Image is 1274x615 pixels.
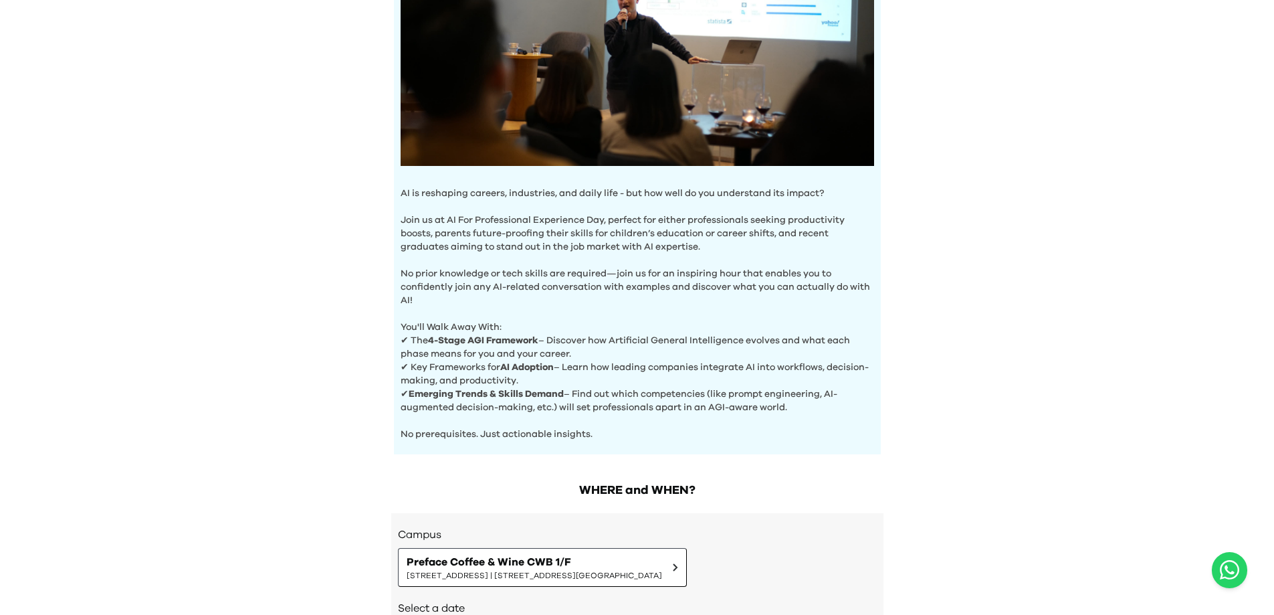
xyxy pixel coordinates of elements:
h2: WHERE and WHEN? [391,481,883,500]
p: No prerequisites. Just actionable insights. [401,414,874,441]
p: You'll Walk Away With: [401,307,874,334]
h3: Campus [398,527,877,543]
b: AI Adoption [500,363,554,372]
button: Preface Coffee & Wine CWB 1/F[STREET_ADDRESS] | [STREET_ADDRESS][GEOGRAPHIC_DATA] [398,548,687,587]
b: Emerging Trends & Skills Demand [409,389,564,399]
b: 4-Stage AGI Framework [428,336,538,345]
button: Open WhatsApp chat [1212,552,1247,588]
p: Join us at AI For Professional Experience Day, perfect for either professionals seeking productiv... [401,200,874,254]
a: Chat with us on WhatsApp [1212,552,1247,588]
p: ✔ The – Discover how Artificial General Intelligence evolves and what each phase means for you an... [401,334,874,361]
p: AI is reshaping careers, industries, and daily life - but how well do you understand its impact? [401,187,874,200]
span: [STREET_ADDRESS] | [STREET_ADDRESS][GEOGRAPHIC_DATA] [407,570,662,581]
p: ✔ Key Frameworks for – Learn how leading companies integrate AI into workflows, decision-making, ... [401,361,874,387]
span: Preface Coffee & Wine CWB 1/F [407,554,662,570]
p: ✔ – Find out which competencies (like prompt engineering, AI-augmented decision-making, etc.) wil... [401,387,874,414]
p: No prior knowledge or tech skills are required—join us for an inspiring hour that enables you to ... [401,254,874,307]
